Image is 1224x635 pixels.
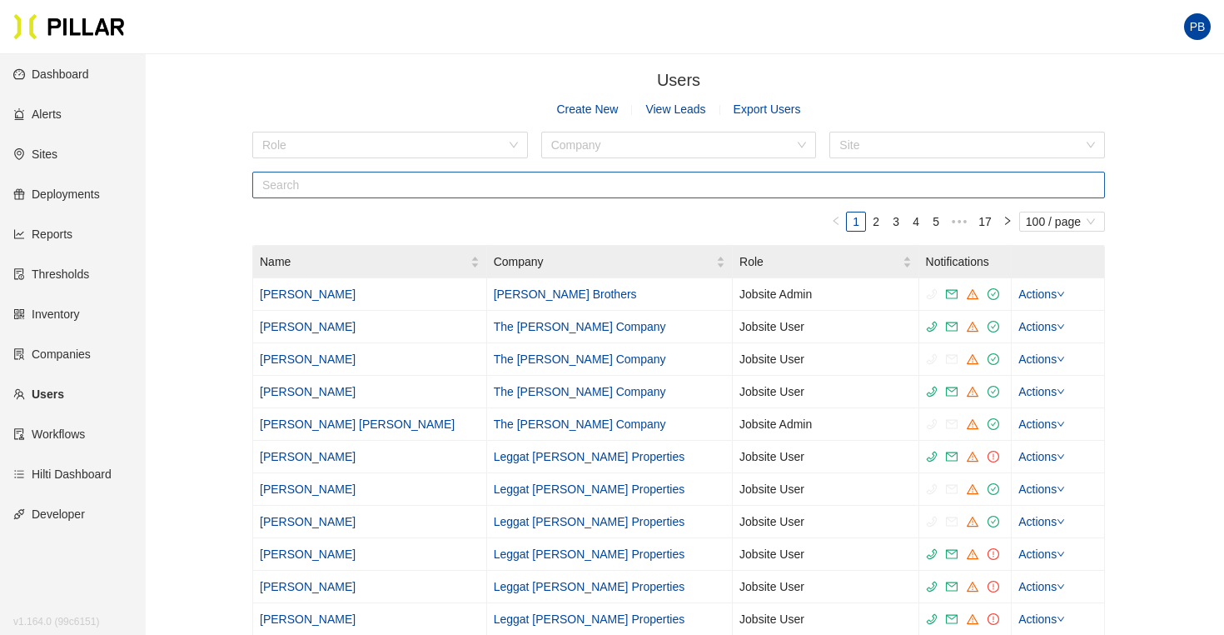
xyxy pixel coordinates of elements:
a: Leggat [PERSON_NAME] Properties [494,482,685,496]
a: dashboardDashboard [13,67,89,81]
a: [PERSON_NAME] [260,547,356,561]
li: Next Page [998,212,1018,232]
td: Jobsite Admin [733,408,918,441]
span: warning [967,386,978,397]
span: mail [946,451,958,462]
span: phone [926,386,938,397]
span: exclamation-circle [988,581,999,592]
li: 2 [866,212,886,232]
span: warning [967,483,978,495]
span: mail [946,581,958,592]
span: Company [494,252,716,271]
a: apiDeveloper [13,507,85,521]
a: qrcodeInventory [13,307,80,321]
span: check-circle [988,483,999,495]
span: exclamation-circle [988,548,999,560]
span: right [1003,216,1013,226]
span: down [1057,322,1065,331]
span: check-circle [988,321,999,332]
a: Actions [1018,352,1065,366]
span: mail [946,516,958,527]
a: exceptionThresholds [13,267,89,281]
div: Page Size [1019,212,1105,232]
a: auditWorkflows [13,427,85,441]
a: Leggat [PERSON_NAME] Properties [494,450,685,463]
a: Actions [1018,515,1065,528]
a: giftDeployments [13,187,100,201]
a: Actions [1018,580,1065,593]
span: phone [926,516,938,527]
button: right [998,212,1018,232]
span: exclamation-circle [988,613,999,625]
li: Previous Page [826,212,846,232]
a: 4 [907,212,925,231]
a: 17 [973,212,997,231]
span: mail [946,321,958,332]
span: Users [657,71,700,89]
span: 100 / page [1026,212,1098,231]
li: Next 5 Pages [946,212,973,232]
a: [PERSON_NAME] [PERSON_NAME] [260,417,455,431]
a: [PERSON_NAME] [260,482,356,496]
span: phone [926,581,938,592]
td: Jobsite User [733,343,918,376]
th: Notifications [919,246,1013,278]
a: 1 [847,212,865,231]
span: Role [739,252,902,271]
span: phone [926,288,938,300]
span: mail [946,386,958,397]
span: phone [926,418,938,430]
a: environmentSites [13,147,57,161]
span: down [1057,485,1065,493]
a: Actions [1018,482,1065,496]
a: [PERSON_NAME] [260,515,356,528]
a: Leggat [PERSON_NAME] Properties [494,547,685,561]
span: warning [967,288,978,300]
a: Leggat [PERSON_NAME] Properties [494,580,685,593]
a: Actions [1018,417,1065,431]
a: [PERSON_NAME] Brothers [494,287,637,301]
span: phone [926,613,938,625]
input: Search [252,172,1105,198]
a: Actions [1018,287,1065,301]
a: Create New [557,100,619,118]
span: mail [946,483,958,495]
span: warning [967,451,978,462]
img: Pillar Technologies [13,13,125,40]
span: phone [926,548,938,560]
span: warning [967,418,978,430]
span: mail [946,288,958,300]
td: Jobsite User [733,376,918,408]
a: Actions [1018,612,1065,626]
span: mail [946,418,958,430]
a: solutionCompanies [13,347,91,361]
td: Jobsite Admin [733,278,918,311]
span: check-circle [988,288,999,300]
a: The [PERSON_NAME] Company [494,320,666,333]
a: [PERSON_NAME] [260,580,356,593]
span: down [1057,550,1065,558]
a: [PERSON_NAME] [260,612,356,626]
a: View Leads [645,102,705,116]
a: Actions [1018,450,1065,463]
span: down [1057,615,1065,623]
a: The [PERSON_NAME] Company [494,417,666,431]
li: 5 [926,212,946,232]
a: alertAlerts [13,107,62,121]
span: exclamation-circle [988,451,999,462]
a: [PERSON_NAME] [260,385,356,398]
a: The [PERSON_NAME] Company [494,385,666,398]
span: Export Users [734,102,801,116]
span: phone [926,353,938,365]
a: 2 [867,212,885,231]
a: Actions [1018,320,1065,333]
span: phone [926,483,938,495]
td: Jobsite User [733,571,918,603]
button: left [826,212,846,232]
span: ••• [946,212,973,232]
span: down [1057,290,1065,298]
span: down [1057,387,1065,396]
span: warning [967,516,978,527]
a: 3 [887,212,905,231]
